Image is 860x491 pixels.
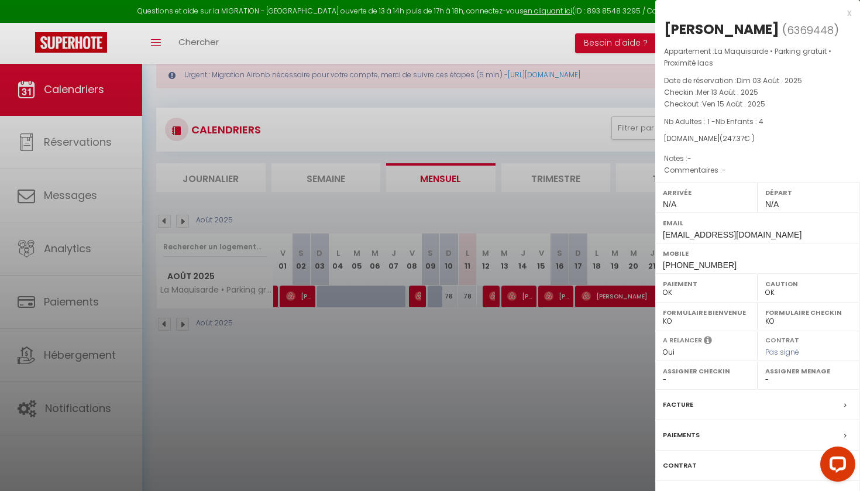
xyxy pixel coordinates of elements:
[664,46,851,69] p: Appartement :
[765,307,852,318] label: Formulaire Checkin
[663,399,693,411] label: Facture
[664,164,851,176] p: Commentaires :
[722,165,726,175] span: -
[715,116,763,126] span: Nb Enfants : 4
[663,187,750,198] label: Arrivée
[664,116,763,126] span: Nb Adultes : 1 -
[787,23,834,37] span: 6369448
[765,365,852,377] label: Assigner Menage
[663,459,697,472] label: Contrat
[765,347,799,357] span: Pas signé
[664,46,831,68] span: La Maquisarde • Parking gratuit • Proximité lacs
[663,335,702,345] label: A relancer
[664,20,779,39] div: [PERSON_NAME]
[663,217,852,229] label: Email
[737,75,802,85] span: Dim 03 Août . 2025
[811,442,860,491] iframe: LiveChat chat widget
[664,75,851,87] p: Date de réservation :
[664,87,851,98] p: Checkin :
[687,153,692,163] span: -
[720,133,755,143] span: ( € )
[782,22,839,38] span: ( )
[663,248,852,259] label: Mobile
[765,200,779,209] span: N/A
[765,187,852,198] label: Départ
[765,278,852,290] label: Caution
[702,99,765,109] span: Ven 15 Août . 2025
[664,98,851,110] p: Checkout :
[663,260,737,270] span: [PHONE_NUMBER]
[765,335,799,343] label: Contrat
[664,133,851,145] div: [DOMAIN_NAME]
[655,6,851,20] div: x
[664,153,851,164] p: Notes :
[723,133,744,143] span: 247.37
[697,87,758,97] span: Mer 13 Août . 2025
[663,365,750,377] label: Assigner Checkin
[663,200,676,209] span: N/A
[663,278,750,290] label: Paiement
[663,429,700,441] label: Paiements
[663,307,750,318] label: Formulaire Bienvenue
[663,230,801,239] span: [EMAIL_ADDRESS][DOMAIN_NAME]
[704,335,712,348] i: Sélectionner OUI si vous souhaiter envoyer les séquences de messages post-checkout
